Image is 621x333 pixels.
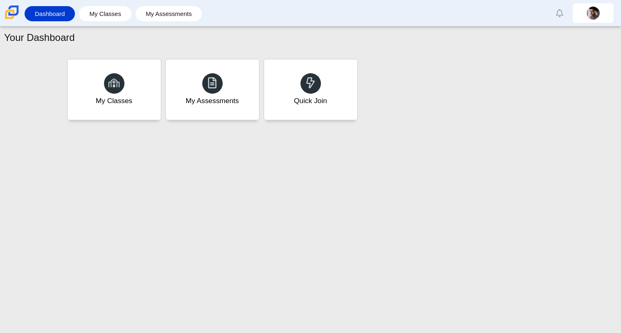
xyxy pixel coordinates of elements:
a: Alerts [551,4,569,22]
a: Carmen School of Science & Technology [3,15,20,22]
img: Carmen School of Science & Technology [3,4,20,21]
div: Quick Join [294,96,327,106]
h1: Your Dashboard [4,31,75,45]
a: Dashboard [29,6,71,21]
a: My Assessments [165,59,260,120]
a: Quick Join [264,59,358,120]
a: My Classes [67,59,161,120]
a: My Classes [83,6,127,21]
div: My Assessments [186,96,239,106]
img: david.guzman.u6WmEZ [587,7,600,20]
a: My Assessments [140,6,198,21]
div: My Classes [96,96,133,106]
a: david.guzman.u6WmEZ [573,3,614,23]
